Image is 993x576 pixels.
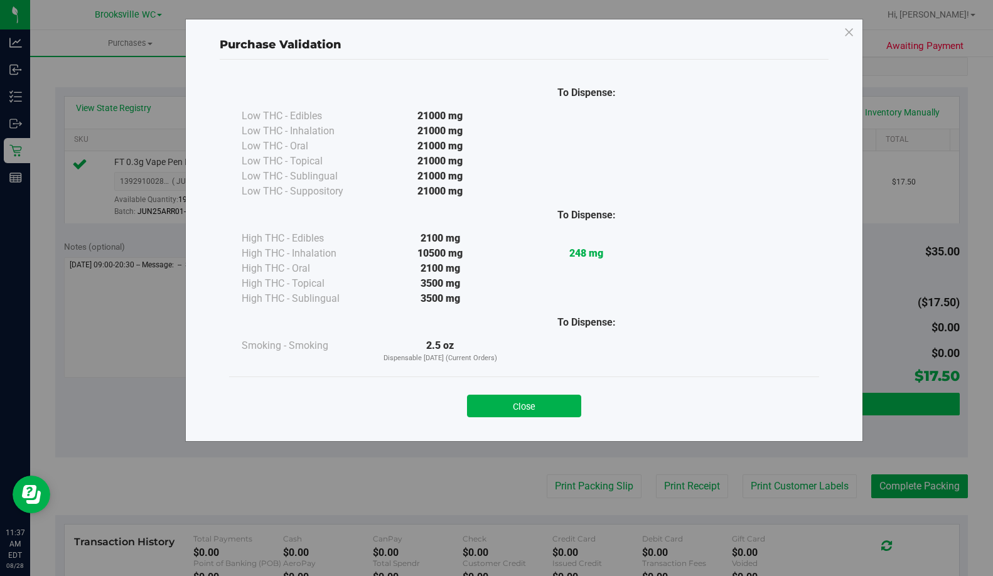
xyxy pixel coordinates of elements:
[367,353,513,364] p: Dispensable [DATE] (Current Orders)
[242,276,367,291] div: High THC - Topical
[367,231,513,246] div: 2100 mg
[242,184,367,199] div: Low THC - Suppository
[367,338,513,364] div: 2.5 oz
[242,291,367,306] div: High THC - Sublingual
[242,124,367,139] div: Low THC - Inhalation
[367,276,513,291] div: 3500 mg
[367,246,513,261] div: 10500 mg
[367,109,513,124] div: 21000 mg
[242,169,367,184] div: Low THC - Sublingual
[242,109,367,124] div: Low THC - Edibles
[513,315,660,330] div: To Dispense:
[242,338,367,353] div: Smoking - Smoking
[367,124,513,139] div: 21000 mg
[220,38,341,51] span: Purchase Validation
[367,184,513,199] div: 21000 mg
[513,85,660,100] div: To Dispense:
[367,139,513,154] div: 21000 mg
[242,154,367,169] div: Low THC - Topical
[13,476,50,513] iframe: Resource center
[367,154,513,169] div: 21000 mg
[367,169,513,184] div: 21000 mg
[242,261,367,276] div: High THC - Oral
[242,246,367,261] div: High THC - Inhalation
[242,231,367,246] div: High THC - Edibles
[242,139,367,154] div: Low THC - Oral
[513,208,660,223] div: To Dispense:
[367,291,513,306] div: 3500 mg
[367,261,513,276] div: 2100 mg
[569,247,603,259] strong: 248 mg
[467,395,581,417] button: Close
